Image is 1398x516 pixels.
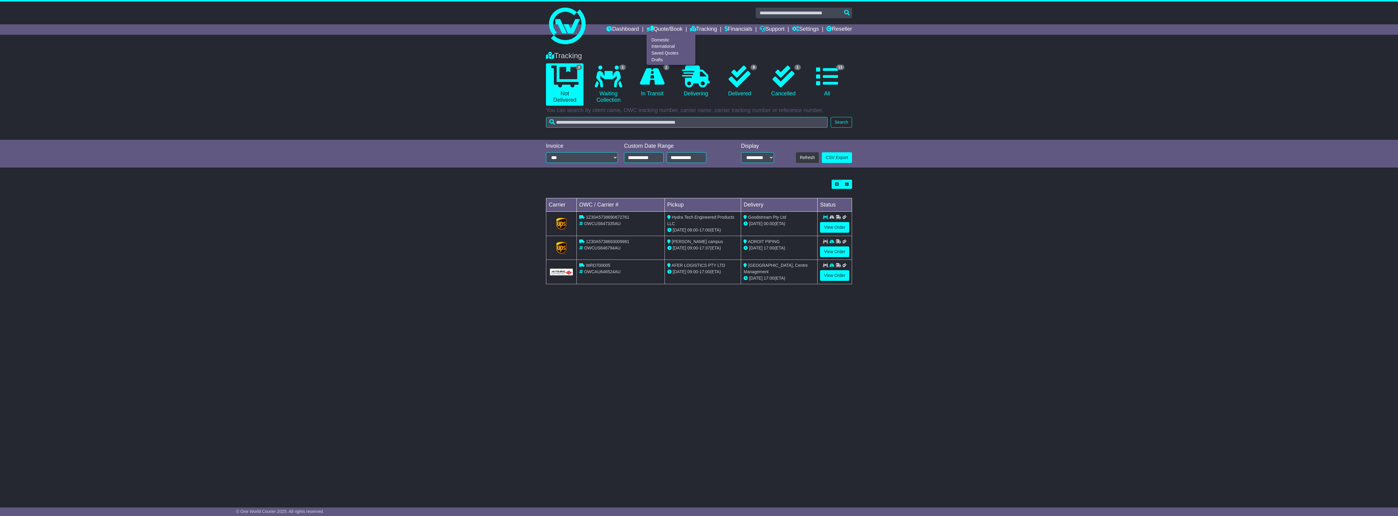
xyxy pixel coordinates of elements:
td: Carrier [546,198,577,212]
a: 1 Waiting Collection [590,63,627,106]
span: [DATE] [749,276,762,281]
span: 17:00 [699,228,710,232]
img: GetCarrierServiceLogo [550,269,573,275]
div: - (ETA) [667,245,739,251]
td: Status [818,198,852,212]
a: 13 All [808,63,846,99]
a: Domestic [647,37,695,43]
span: 17:00 [699,269,710,274]
span: 09:00 [687,246,698,250]
p: You can search by client name, OWC tracking number, carrier name, carrier tracking number or refe... [546,107,852,114]
span: 9 [751,65,757,70]
a: Dashboard [606,24,639,35]
a: Drafts [647,56,695,63]
span: OWCUS647335AU [584,221,621,226]
a: Delivering [677,63,715,99]
span: 1Z30A5738693009991 [586,239,629,244]
div: Custom Date Range [624,143,722,150]
span: © One World Courier 2025. All rights reserved. [236,509,324,514]
span: 13 [836,65,844,70]
div: (ETA) [744,245,815,251]
span: 1 [619,65,626,70]
a: Tracking [690,24,717,35]
a: CSV Export [822,152,852,163]
a: 9 Delivered [721,63,758,99]
button: Search [831,117,852,128]
a: View Order [820,246,849,257]
td: Delivery [741,198,818,212]
a: View Order [820,270,849,281]
a: Reseller [826,24,852,35]
div: - (ETA) [667,269,739,275]
div: (ETA) [744,275,815,281]
span: [DATE] [673,269,686,274]
span: 1 [794,65,801,70]
td: Pickup [665,198,741,212]
span: OWCAU646524AU [584,269,621,274]
span: [PERSON_NAME] campus [672,239,723,244]
span: 09:00 [687,269,698,274]
a: 1 Cancelled [765,63,802,99]
span: 17:00 [764,246,774,250]
a: 3 Not Delivered [546,63,583,106]
span: 17:00 [764,276,774,281]
span: 09:00 [687,228,698,232]
span: ADROIT PIPING [748,239,780,244]
img: GetCarrierServiceLogo [556,218,567,230]
div: - (ETA) [667,227,739,233]
a: View Order [820,222,849,233]
span: 17:37 [699,246,710,250]
div: (ETA) [744,221,815,227]
span: 00:00 [764,221,774,226]
img: GetCarrierServiceLogo [556,242,567,254]
span: OWCUS646794AU [584,246,621,250]
div: Invoice [546,143,618,150]
div: Tracking [543,51,855,60]
div: Quote/Book [647,35,695,65]
span: [GEOGRAPHIC_DATA], Centre Management [744,263,808,274]
a: 2 In Transit [633,63,671,99]
a: Quote/Book [647,24,683,35]
span: Goodstream Pty Ltd [748,215,786,220]
span: WRD700005 [586,263,610,268]
button: Refresh [796,152,819,163]
span: 3 [576,65,582,70]
td: OWC / Carrier # [577,198,665,212]
span: [DATE] [673,228,686,232]
a: Support [760,24,784,35]
span: Hydra Tech Engineered Products LLC [667,215,734,226]
span: [DATE] [749,221,762,226]
span: [DATE] [673,246,686,250]
a: Saved Quotes [647,50,695,57]
div: Display [741,143,774,150]
a: Financials [725,24,752,35]
span: [DATE] [749,246,762,250]
a: Settings [792,24,819,35]
span: AFER LOGISTICS PTY LTD [672,263,725,268]
span: 1Z30A5738690672761 [586,215,629,220]
a: International [647,43,695,50]
span: 2 [663,65,670,70]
